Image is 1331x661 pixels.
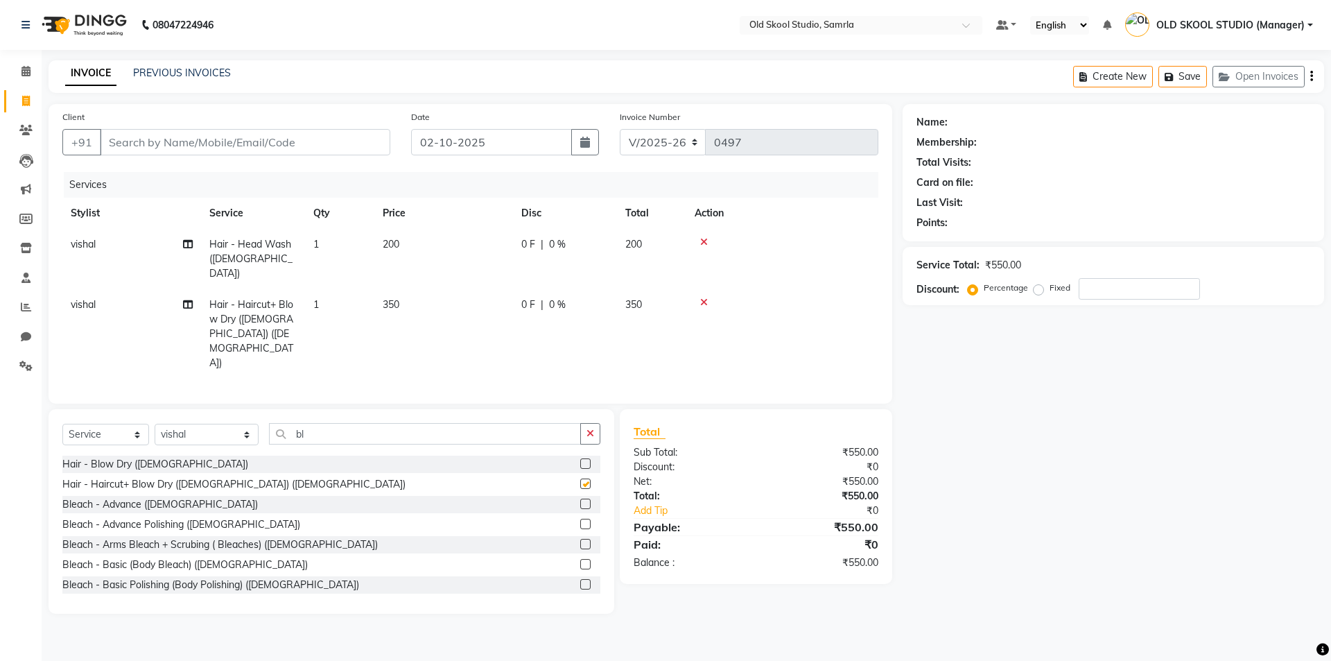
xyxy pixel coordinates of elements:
[1125,12,1149,37] img: OLD SKOOL STUDIO (Manager)
[62,457,248,472] div: Hair - Blow Dry ([DEMOGRAPHIC_DATA])
[916,196,963,210] div: Last Visit:
[916,175,973,190] div: Card on file:
[916,135,977,150] div: Membership:
[623,536,756,553] div: Paid:
[756,445,888,460] div: ₹550.00
[374,198,513,229] th: Price
[1158,66,1207,87] button: Save
[521,237,535,252] span: 0 F
[916,155,971,170] div: Total Visits:
[521,298,535,312] span: 0 F
[756,536,888,553] div: ₹0
[916,115,948,130] div: Name:
[313,298,319,311] span: 1
[513,198,617,229] th: Disc
[35,6,130,44] img: logo
[623,519,756,535] div: Payable:
[133,67,231,79] a: PREVIOUS INVOICES
[541,298,543,312] span: |
[625,238,642,250] span: 200
[756,489,888,504] div: ₹550.00
[634,424,665,439] span: Total
[625,298,642,311] span: 350
[153,6,214,44] b: 08047224946
[209,298,293,369] span: Hair - Haircut+ Blow Dry ([DEMOGRAPHIC_DATA]) ([DEMOGRAPHIC_DATA])
[541,237,543,252] span: |
[1156,18,1305,33] span: OLD SKOOL STUDIO (Manager)
[617,198,686,229] th: Total
[62,538,378,552] div: Bleach - Arms Bleach + Scrubing ( Bleaches) ([DEMOGRAPHIC_DATA])
[623,556,756,570] div: Balance :
[623,474,756,489] div: Net:
[62,578,359,592] div: Bleach - Basic Polishing (Body Polishing) ([DEMOGRAPHIC_DATA])
[201,198,305,229] th: Service
[756,556,888,570] div: ₹550.00
[549,298,566,312] span: 0 %
[64,172,889,198] div: Services
[916,216,948,230] div: Points:
[383,238,399,250] span: 200
[1050,282,1070,294] label: Fixed
[985,258,1021,273] div: ₹550.00
[549,237,566,252] span: 0 %
[756,519,888,535] div: ₹550.00
[62,111,85,123] label: Client
[62,198,201,229] th: Stylist
[71,238,96,250] span: vishal
[411,111,430,123] label: Date
[756,460,888,474] div: ₹0
[100,129,390,155] input: Search by Name/Mobile/Email/Code
[62,558,308,572] div: Bleach - Basic (Body Bleach) ([DEMOGRAPHIC_DATA])
[623,445,756,460] div: Sub Total:
[623,460,756,474] div: Discount:
[686,198,878,229] th: Action
[623,489,756,504] div: Total:
[65,61,116,86] a: INVOICE
[1073,66,1153,87] button: Create New
[313,238,319,250] span: 1
[383,298,399,311] span: 350
[916,282,959,297] div: Discount:
[71,298,96,311] span: vishal
[756,474,888,489] div: ₹550.00
[62,477,406,492] div: Hair - Haircut+ Blow Dry ([DEMOGRAPHIC_DATA]) ([DEMOGRAPHIC_DATA])
[778,504,888,518] div: ₹0
[269,423,581,445] input: Search or Scan
[916,258,980,273] div: Service Total:
[62,517,300,532] div: Bleach - Advance Polishing ([DEMOGRAPHIC_DATA])
[1212,66,1305,87] button: Open Invoices
[209,238,293,280] span: Hair - Head Wash ([DEMOGRAPHIC_DATA])
[62,129,101,155] button: +91
[620,111,680,123] label: Invoice Number
[62,497,258,512] div: Bleach - Advance ([DEMOGRAPHIC_DATA])
[623,504,778,518] a: Add Tip
[984,282,1028,294] label: Percentage
[305,198,374,229] th: Qty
